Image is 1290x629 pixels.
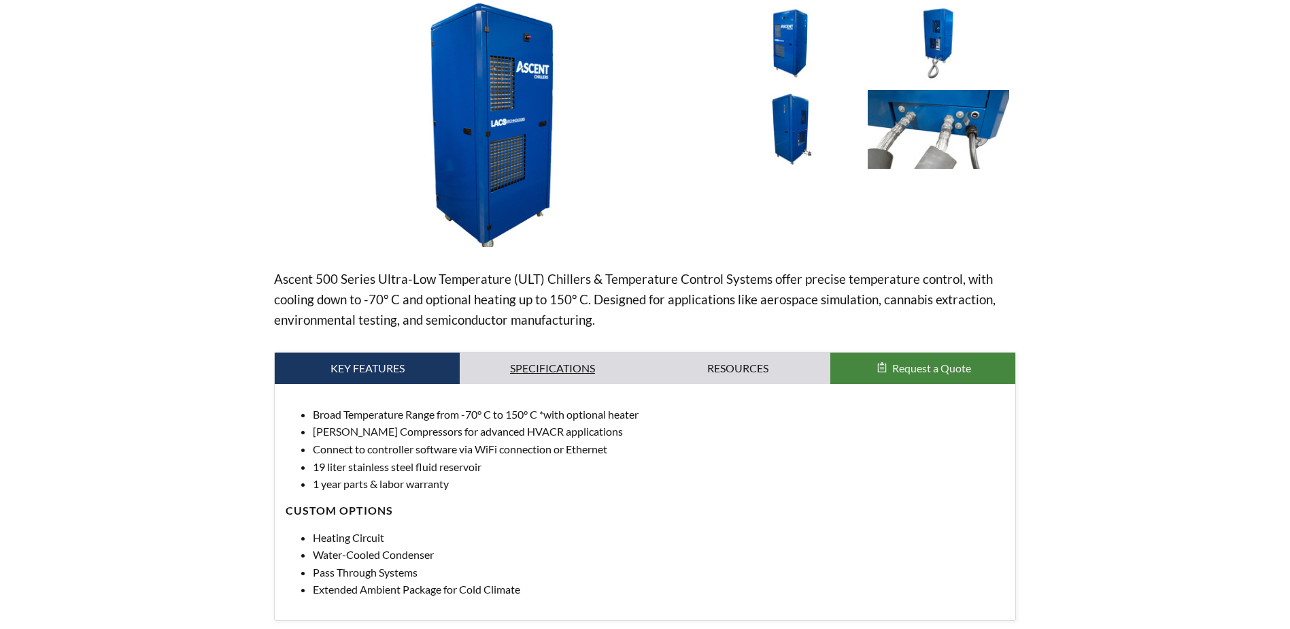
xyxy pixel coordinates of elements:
[868,90,1009,170] img: Ascent Chiller 500 Series Image 5
[275,353,460,384] a: Key Features
[868,3,1009,83] img: Ascent Chiller 500 Series Image 3
[313,546,1004,564] li: Water-Cooled Condenser
[313,423,1004,440] li: [PERSON_NAME] Compressors for advanced HVACR applications
[313,529,1004,547] li: Heating Circuit
[313,475,1004,493] li: 1 year parts & labor warranty
[274,269,1015,330] p: Ascent 500 Series Ultra-Low Temperature (ULT) Chillers & Temperature Control Systems offer precis...
[830,353,1015,384] button: Request a Quote
[313,458,1004,476] li: 19 liter stainless steel fluid reservoir
[892,361,971,374] span: Request a Quote
[286,504,1004,518] h4: Custom Options
[719,90,861,170] img: Ascent Chiller 500 Series Image 4
[274,3,708,247] img: Ascent Chiller 500 Series Image 1
[645,353,830,384] a: Resources
[313,440,1004,458] li: Connect to controller software via WiFi connection or Ethernet
[313,406,1004,423] li: Broad Temperature Range from -70° C to 150° C *with optional heater
[460,353,645,384] a: Specifications
[719,3,861,83] img: Ascent Chiller 500 Series Image 2
[313,564,1004,581] li: Pass Through Systems
[313,581,1004,598] li: Extended Ambient Package for Cold Climate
